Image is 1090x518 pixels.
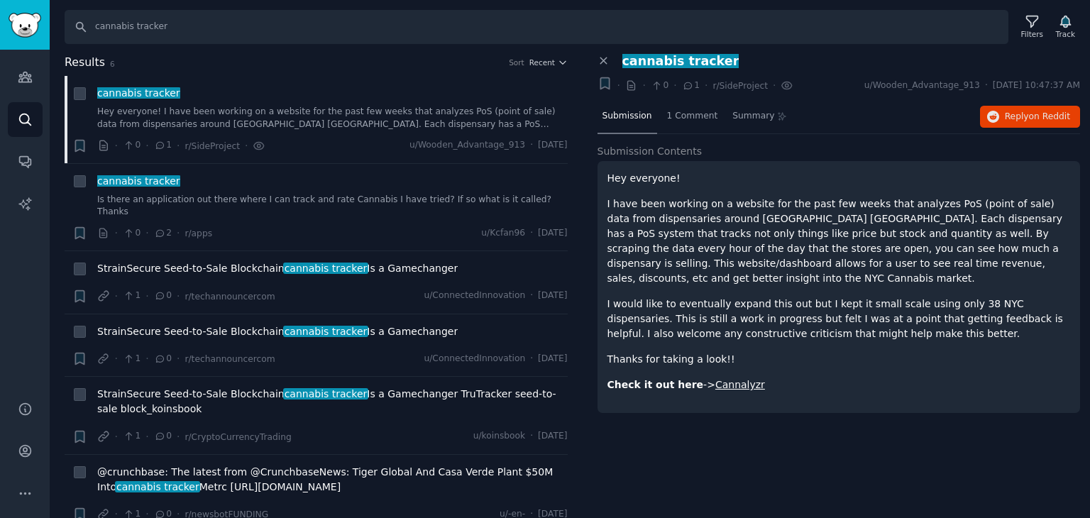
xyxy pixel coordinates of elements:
[538,353,567,365] span: [DATE]
[538,290,567,302] span: [DATE]
[598,144,703,159] span: Submission Contents
[145,351,148,366] span: ·
[154,353,172,365] span: 0
[607,378,1071,392] p: ->
[97,261,458,276] span: StrainSecure Seed-to-Sale Blockchain Is a Gamechanger
[177,226,180,241] span: ·
[985,79,988,92] span: ·
[715,379,765,390] a: Cannalyzr
[602,110,652,123] span: Submission
[530,139,533,152] span: ·
[682,79,700,92] span: 1
[97,86,180,101] a: cannabis tracker
[283,326,368,337] span: cannabis tracker
[65,10,1008,44] input: Search Keyword
[530,227,533,240] span: ·
[651,79,668,92] span: 0
[607,171,1071,186] p: Hey everyone!
[97,324,458,339] a: StrainSecure Seed-to-Sale Blockchaincannabis trackerIs a Gamechanger
[185,432,291,442] span: r/CryptoCurrencyTrading
[529,57,568,67] button: Recent
[538,227,567,240] span: [DATE]
[185,354,275,364] span: r/techannouncercom
[145,226,148,241] span: ·
[115,351,118,366] span: ·
[509,57,524,67] div: Sort
[1056,29,1075,39] div: Track
[245,138,248,153] span: ·
[607,197,1071,286] p: I have been working on a website for the past few weeks that analyzes PoS (point of sale) data fr...
[177,429,180,444] span: ·
[530,353,533,365] span: ·
[97,387,568,417] a: StrainSecure Seed-to-Sale Blockchaincannabis trackerIs a Gamechanger TruTracker seed-to-sale bloc...
[980,106,1080,128] button: Replyon Reddit
[481,227,525,240] span: u/Kcfan96
[1051,12,1080,42] button: Track
[773,78,776,93] span: ·
[96,175,181,187] span: cannabis tracker
[65,54,105,72] span: Results
[185,228,212,238] span: r/apps
[864,79,980,92] span: u/Wooden_Advantage_913
[607,297,1071,341] p: I would like to eventually expand this out but I kept it small scale using only 38 NYC dispensari...
[185,141,240,151] span: r/SideProject
[97,324,458,339] span: StrainSecure Seed-to-Sale Blockchain Is a Gamechanger
[145,289,148,304] span: ·
[473,430,525,443] span: u/koinsbook
[283,263,368,274] span: cannabis tracker
[621,54,740,68] span: cannabis tracker
[185,292,275,302] span: r/techannouncercom
[409,139,525,152] span: u/Wooden_Advantage_913
[110,60,115,68] span: 6
[154,227,172,240] span: 2
[123,430,141,443] span: 1
[145,138,148,153] span: ·
[9,13,41,38] img: GummySearch logo
[424,290,525,302] span: u/ConnectedInnovation
[97,174,180,189] a: cannabis tracker
[1005,111,1070,123] span: Reply
[667,110,718,123] span: 1 Comment
[530,430,533,443] span: ·
[177,351,180,366] span: ·
[115,226,118,241] span: ·
[617,78,620,93] span: ·
[177,289,180,304] span: ·
[115,429,118,444] span: ·
[115,289,118,304] span: ·
[424,353,525,365] span: u/ConnectedInnovation
[607,352,1071,367] p: Thanks for taking a look!!
[154,430,172,443] span: 0
[123,139,141,152] span: 0
[673,78,676,93] span: ·
[283,388,368,399] span: cannabis tracker
[1029,111,1070,121] span: on Reddit
[97,387,568,417] span: StrainSecure Seed-to-Sale Blockchain Is a Gamechanger TruTracker seed-to-sale block_koinsbook
[123,227,141,240] span: 0
[538,139,567,152] span: [DATE]
[115,481,200,492] span: cannabis tracker
[1021,29,1043,39] div: Filters
[97,465,568,495] a: @crunchbase: The latest from @CrunchbaseNews: Tiger Global And Casa Verde Plant $50M Intocannabis...
[96,87,181,99] span: cannabis tracker
[993,79,1080,92] span: [DATE] 10:47:37 AM
[177,138,180,153] span: ·
[97,106,568,131] a: Hey everyone! I have been working on a website for the past few weeks that analyzes PoS (point of...
[154,139,172,152] span: 1
[154,290,172,302] span: 0
[529,57,555,67] span: Recent
[97,465,568,495] span: @crunchbase: The latest from @CrunchbaseNews: Tiger Global And Casa Verde Plant $50M Into Metrc [...
[538,430,567,443] span: [DATE]
[607,379,704,390] strong: Check it out here
[712,81,768,91] span: r/SideProject
[642,78,645,93] span: ·
[97,261,458,276] a: StrainSecure Seed-to-Sale Blockchaincannabis trackerIs a Gamechanger
[705,78,708,93] span: ·
[123,353,141,365] span: 1
[145,429,148,444] span: ·
[530,290,533,302] span: ·
[115,138,118,153] span: ·
[97,194,568,219] a: Is there an application out there where I can track and rate Cannabis I have tried? If so what is...
[732,110,774,123] span: Summary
